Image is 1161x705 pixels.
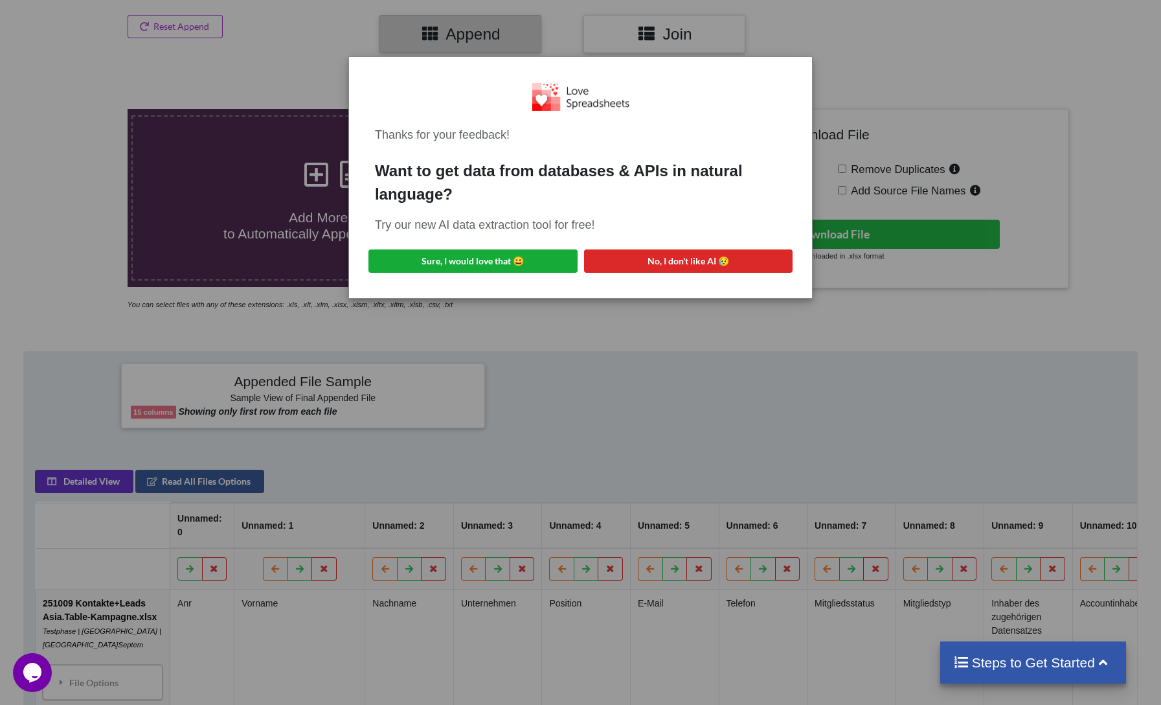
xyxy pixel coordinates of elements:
[532,83,629,111] img: Logo.png
[13,653,54,692] iframe: chat widget
[368,249,578,273] button: Sure, I would love that 😀
[375,216,786,234] div: Try our new AI data extraction tool for free!
[953,654,1113,671] h4: Steps to Get Started
[375,159,786,206] div: Want to get data from databases & APIs in natural language?
[584,249,793,273] button: No, I don't like AI 😥
[375,126,786,144] div: Thanks for your feedback!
